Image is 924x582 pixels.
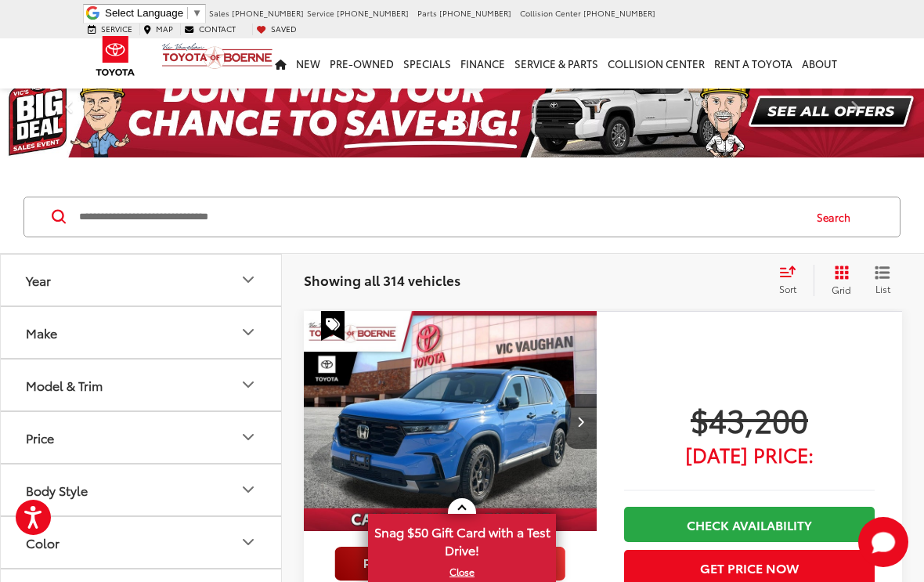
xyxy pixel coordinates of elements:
[520,7,581,19] span: Collision Center
[26,430,54,445] div: Price
[858,517,908,567] button: Toggle Chat Window
[26,325,57,340] div: Make
[510,38,603,89] a: Service & Parts: Opens in a new tab
[26,535,60,550] div: Color
[832,283,851,296] span: Grid
[399,38,456,89] a: Specials
[239,428,258,446] div: Price
[307,7,334,19] span: Service
[456,38,510,89] a: Finance
[239,375,258,394] div: Model & Trim
[271,23,297,34] span: Saved
[239,533,258,551] div: Color
[321,311,345,341] span: Special
[239,270,258,289] div: Year
[1,360,283,410] button: Model & TrimModel & Trim
[709,38,797,89] a: Rent a Toyota
[139,23,177,34] a: Map
[1,307,283,358] button: MakeMake
[192,7,202,19] span: ▼
[232,7,304,19] span: [PHONE_NUMBER]
[26,378,103,392] div: Model & Trim
[239,480,258,499] div: Body Style
[337,7,409,19] span: [PHONE_NUMBER]
[858,517,908,567] svg: Start Chat
[875,282,890,295] span: List
[161,42,273,70] img: Vic Vaughan Toyota of Boerne
[187,7,188,19] span: ​
[1,255,283,305] button: YearYear
[101,23,132,34] span: Service
[863,265,902,296] button: List View
[565,394,597,449] button: Next image
[26,273,51,287] div: Year
[603,38,709,89] a: Collision Center
[439,7,511,19] span: [PHONE_NUMBER]
[270,38,291,89] a: Home
[1,517,283,568] button: ColorColor
[624,507,875,542] a: Check Availability
[105,7,183,19] span: Select Language
[209,7,229,19] span: Sales
[84,23,136,34] a: Service
[291,38,325,89] a: New
[814,265,863,296] button: Grid View
[304,270,460,289] span: Showing all 314 vehicles
[239,323,258,342] div: Make
[624,399,875,439] span: $43,200
[583,7,655,19] span: [PHONE_NUMBER]
[252,23,301,34] a: My Saved Vehicles
[199,23,236,34] span: Contact
[417,7,437,19] span: Parts
[325,38,399,89] a: Pre-Owned
[78,198,802,236] input: Search by Make, Model, or Keyword
[180,23,240,34] a: Contact
[779,282,796,295] span: Sort
[26,483,88,497] div: Body Style
[624,446,875,462] span: [DATE] Price:
[303,311,598,531] a: 2025 Honda Pilot TrailSport2025 Honda Pilot TrailSport2025 Honda Pilot TrailSport2025 Honda Pilot...
[303,311,598,533] img: 2025 Honda Pilot TrailSport
[303,311,598,531] div: 2025 Honda Pilot TrailSport 0
[1,465,283,515] button: Body StyleBody Style
[797,38,842,89] a: About
[370,515,554,563] span: Snag $50 Gift Card with a Test Drive!
[156,23,173,34] span: Map
[1,412,283,463] button: PricePrice
[771,265,814,296] button: Select sort value
[86,31,145,81] img: Toyota
[334,547,565,581] img: full motion video
[105,7,202,19] a: Select Language​
[802,197,873,237] button: Search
